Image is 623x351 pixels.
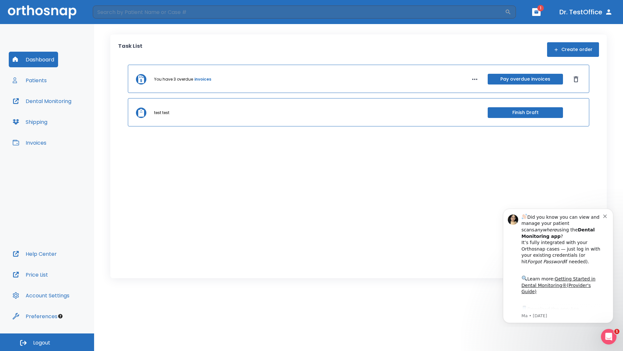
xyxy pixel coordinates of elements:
[557,6,615,18] button: Dr. TestOffice
[110,10,115,15] button: Dismiss notification
[9,267,52,282] button: Price List
[537,5,544,11] span: 1
[33,339,50,346] span: Logout
[154,76,193,82] p: You have 3 overdue
[118,42,142,57] p: Task List
[28,110,110,116] p: Message from Ma, sent 4w ago
[28,104,86,115] a: App Store
[614,329,619,334] span: 1
[154,110,169,116] p: test test
[9,52,58,67] button: Dashboard
[493,203,623,327] iframe: Intercom notifications message
[601,329,617,344] iframe: Intercom live chat
[9,288,73,303] button: Account Settings
[488,74,563,84] button: Pay overdue invoices
[28,102,110,135] div: Download the app: | ​ Let us know if you need help getting started!
[93,6,505,19] input: Search by Patient Name or Case #
[571,74,581,84] button: Dismiss
[547,42,599,57] button: Create order
[9,308,61,324] button: Preferences
[194,76,211,82] a: invoices
[488,107,563,118] button: Finish Draft
[9,114,51,130] button: Shipping
[9,72,51,88] button: Patients
[57,313,63,319] div: Tooltip anchor
[8,5,77,19] img: Orthosnap
[9,93,75,109] button: Dental Monitoring
[9,135,50,150] button: Invoices
[9,246,61,262] button: Help Center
